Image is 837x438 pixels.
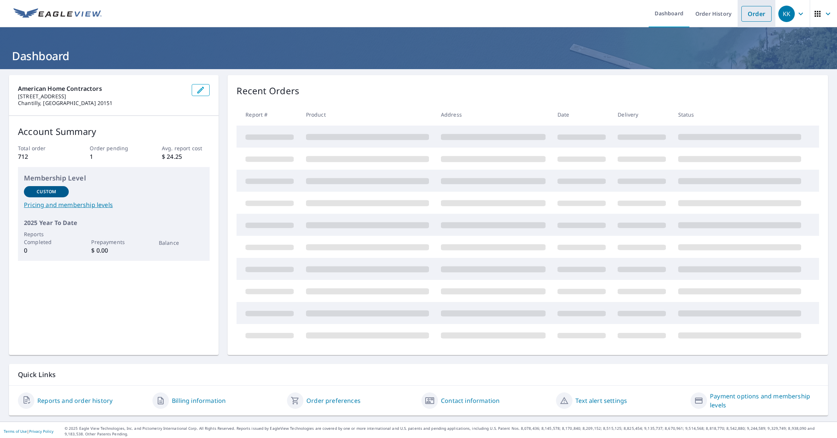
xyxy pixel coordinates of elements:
p: 0 [24,246,69,255]
img: EV Logo [13,8,102,19]
a: Text alert settings [575,396,627,405]
p: American Home Contractors [18,84,186,93]
th: Date [552,104,612,126]
th: Delivery [612,104,672,126]
p: 2025 Year To Date [24,218,204,227]
p: 1 [90,152,138,161]
a: Billing information [172,396,226,405]
a: Pricing and membership levels [24,200,204,209]
th: Address [435,104,552,126]
p: Custom [37,188,56,195]
a: Order [741,6,772,22]
p: Reports Completed [24,230,69,246]
p: 712 [18,152,66,161]
p: Prepayments [91,238,136,246]
p: Account Summary [18,125,210,138]
p: Order pending [90,144,138,152]
p: Quick Links [18,370,819,379]
p: $ 0.00 [91,246,136,255]
a: Reports and order history [37,396,112,405]
p: Balance [159,239,204,247]
p: Total order [18,144,66,152]
p: [STREET_ADDRESS] [18,93,186,100]
p: Avg. report cost [162,144,210,152]
p: | [4,429,53,434]
a: Order preferences [306,396,361,405]
th: Product [300,104,435,126]
p: Chantilly, [GEOGRAPHIC_DATA] 20151 [18,100,186,107]
p: $ 24.25 [162,152,210,161]
p: © 2025 Eagle View Technologies, Inc. and Pictometry International Corp. All Rights Reserved. Repo... [65,426,833,437]
a: Contact information [441,396,500,405]
a: Payment options and membership levels [710,392,819,410]
p: Recent Orders [237,84,299,98]
a: Terms of Use [4,429,27,434]
th: Report # [237,104,300,126]
p: Membership Level [24,173,204,183]
div: KK [778,6,795,22]
h1: Dashboard [9,48,828,64]
a: Privacy Policy [29,429,53,434]
th: Status [672,104,807,126]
